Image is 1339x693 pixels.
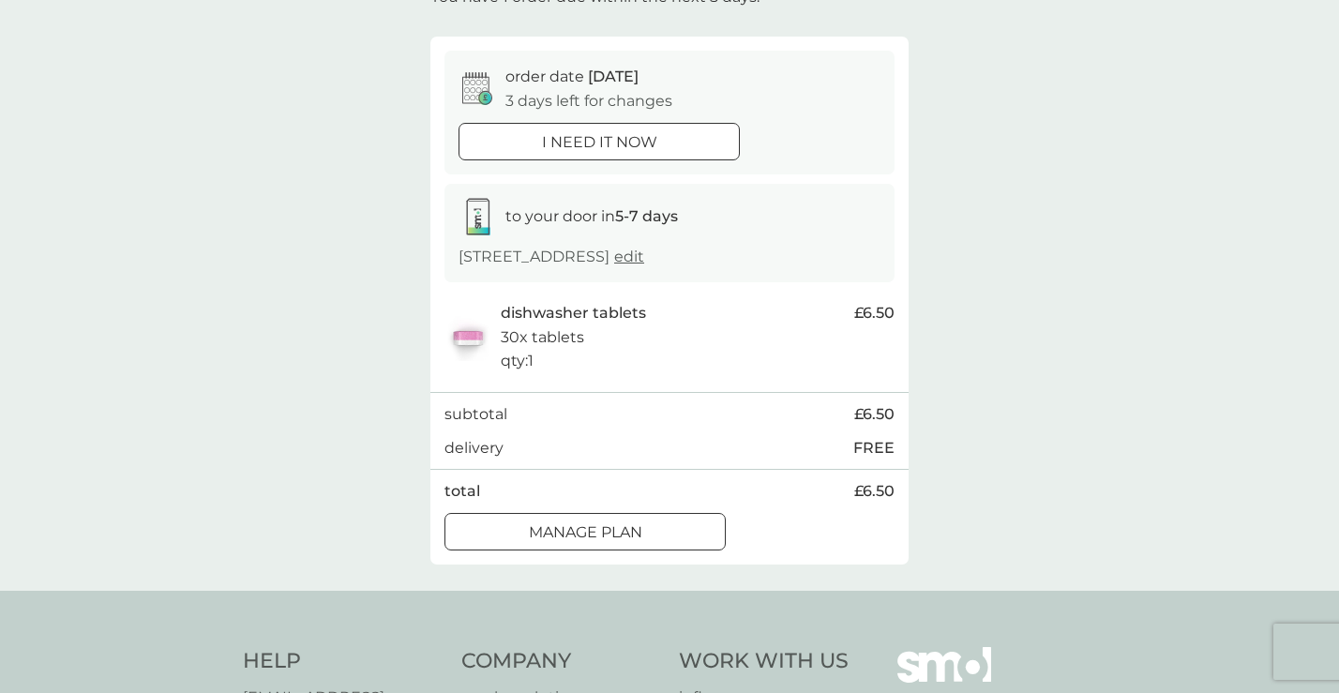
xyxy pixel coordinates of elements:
span: to your door in [505,207,678,225]
button: i need it now [459,123,740,160]
p: qty : 1 [501,349,534,373]
p: total [444,479,480,504]
p: dishwasher tablets [501,301,646,325]
p: 30x tablets [501,325,584,350]
h4: Help [243,647,443,676]
h4: Company [461,647,661,676]
span: £6.50 [854,402,895,427]
p: i need it now [542,130,657,155]
p: delivery [444,436,504,460]
span: £6.50 [854,301,895,325]
h4: Work With Us [679,647,849,676]
button: Manage plan [444,513,726,550]
p: 3 days left for changes [505,89,672,113]
p: subtotal [444,402,507,427]
span: [DATE] [588,68,639,85]
strong: 5-7 days [615,207,678,225]
p: Manage plan [529,520,642,545]
p: FREE [853,436,895,460]
p: [STREET_ADDRESS] [459,245,644,269]
span: £6.50 [854,479,895,504]
p: order date [505,65,639,89]
a: edit [614,248,644,265]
